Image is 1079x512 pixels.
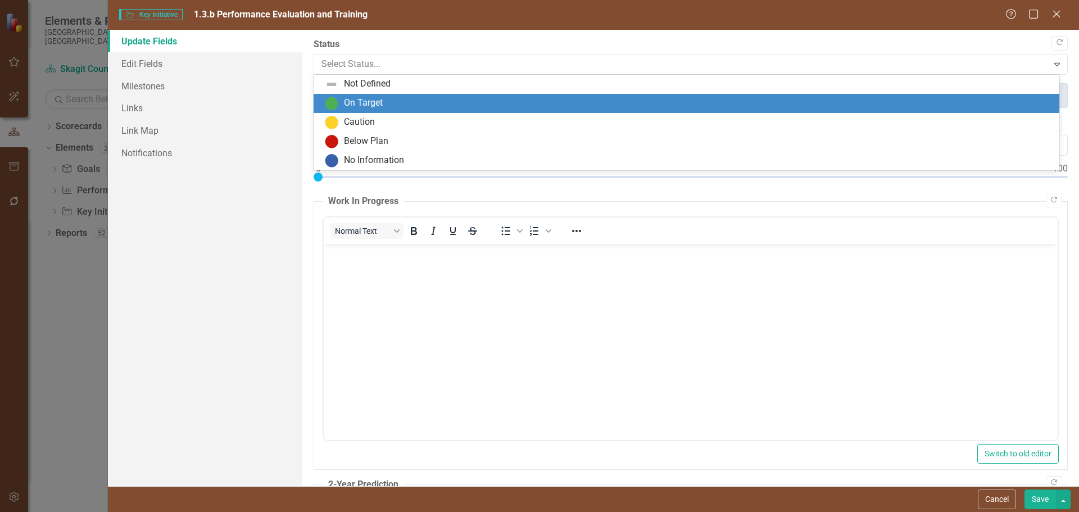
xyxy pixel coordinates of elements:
img: Not Defined [325,78,338,91]
button: Bold [404,223,423,239]
a: Links [108,97,302,119]
a: Edit Fields [108,52,302,75]
button: Block Normal Text [330,223,404,239]
button: Reveal or hide additional toolbar items [567,223,586,239]
a: Milestones [108,75,302,97]
div: No Information [344,154,404,167]
img: Below Plan [325,135,338,148]
img: On Target [325,97,338,110]
div: Below Plan [344,135,388,148]
div: Not Defined [344,78,391,90]
span: Key Initiative [119,9,183,20]
button: Switch to old editor [977,444,1059,464]
a: Update Fields [108,30,302,52]
img: No Information [325,154,338,167]
button: Cancel [978,490,1016,509]
a: Link Map [108,119,302,142]
span: 1.3.b Performance Evaluation and Training [194,9,368,20]
label: Status [314,38,1068,51]
button: Strikethrough [463,223,482,239]
div: Numbered list [525,223,553,239]
img: Caution [325,116,338,129]
div: Caution [344,116,375,129]
legend: 2-Year Prediction [323,478,404,491]
div: Bullet list [496,223,524,239]
div: On Target [344,97,383,110]
a: Notifications [108,142,302,164]
span: Normal Text [335,226,390,235]
iframe: Rich Text Area [324,244,1058,440]
legend: Work In Progress [323,195,404,208]
button: Underline [443,223,463,239]
button: Italic [424,223,443,239]
button: Save [1024,490,1056,509]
